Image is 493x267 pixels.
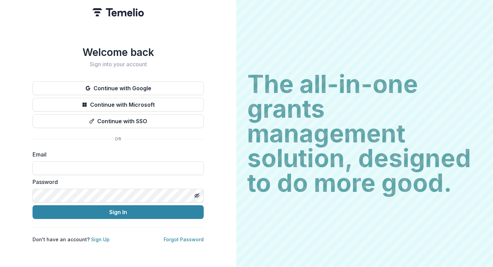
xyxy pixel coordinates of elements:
[191,190,202,201] button: Toggle password visibility
[33,205,204,219] button: Sign In
[91,236,110,242] a: Sign Up
[33,178,200,186] label: Password
[92,8,144,16] img: Temelio
[33,114,204,128] button: Continue with SSO
[33,46,204,58] h1: Welcome back
[33,236,110,243] p: Don't have an account?
[33,98,204,112] button: Continue with Microsoft
[33,150,200,159] label: Email
[164,236,204,242] a: Forgot Password
[33,81,204,95] button: Continue with Google
[33,61,204,68] h2: Sign into your account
